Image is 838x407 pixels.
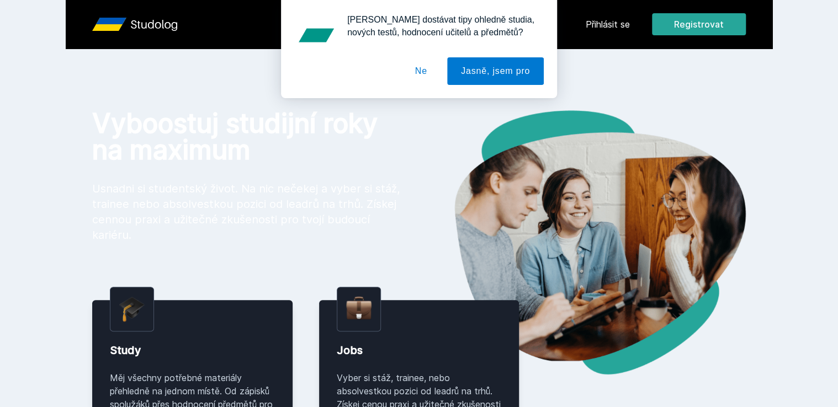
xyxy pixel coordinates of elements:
button: Ne [401,57,441,85]
img: notification icon [294,13,338,57]
div: [PERSON_NAME] dostávat tipy ohledně studia, nových testů, hodnocení učitelů a předmětů? [338,13,544,39]
img: graduation-cap.png [119,296,145,322]
h1: Vyboostuj studijní roky na maximum [92,110,401,163]
img: hero.png [419,110,746,374]
div: Study [110,342,275,358]
button: Jasně, jsem pro [447,57,544,85]
p: Usnadni si studentský život. Na nic nečekej a vyber si stáž, trainee nebo absolvestkou pozici od ... [92,181,401,243]
img: briefcase.png [346,294,372,322]
div: Jobs [337,342,502,358]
